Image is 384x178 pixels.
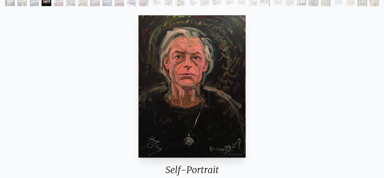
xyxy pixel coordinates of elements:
[138,15,246,158] img: Self-Portrait-2017-11-29-Alex-Grey-watermarked.jpg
